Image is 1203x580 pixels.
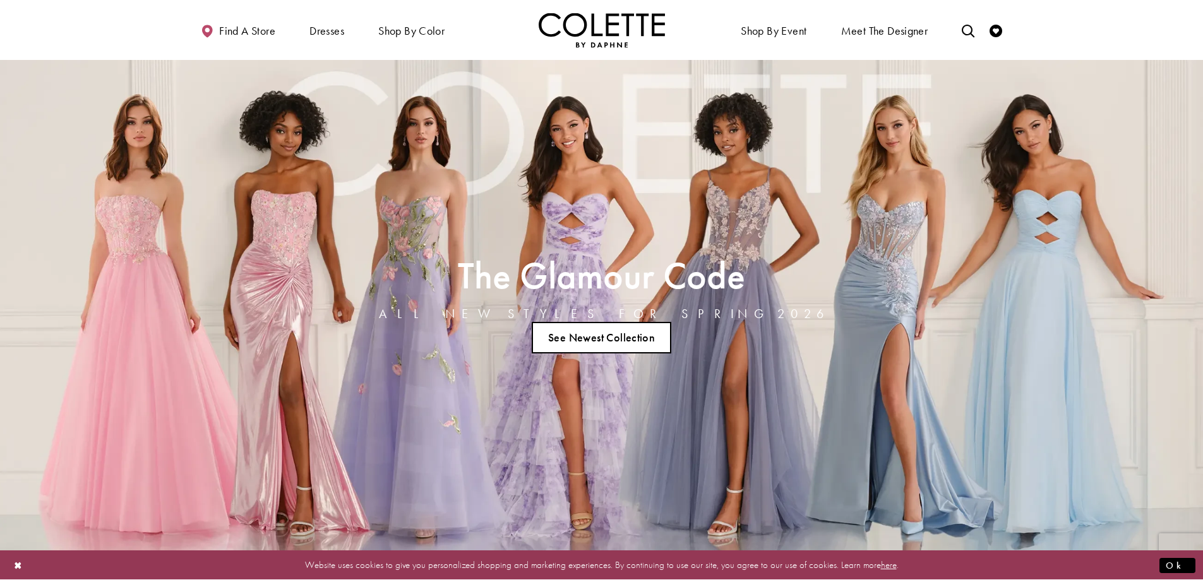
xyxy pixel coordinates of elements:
a: Visit Home Page [539,13,665,47]
button: Submit Dialog [1159,557,1195,573]
img: Colette by Daphne [539,13,665,47]
a: Toggle search [959,13,978,47]
a: Meet the designer [838,13,931,47]
a: See Newest Collection The Glamour Code ALL NEW STYLES FOR SPRING 2026 [532,322,672,353]
ul: Slider Links [375,317,829,358]
a: Find a store [198,13,278,47]
p: Website uses cookies to give you personalized shopping and marketing experiences. By continuing t... [91,557,1112,574]
span: Find a store [219,25,275,37]
span: Shop By Event [741,25,806,37]
span: Dresses [309,25,344,37]
span: Shop by color [375,13,448,47]
span: Shop By Event [738,13,810,47]
span: Meet the designer [841,25,928,37]
span: Dresses [306,13,347,47]
a: Check Wishlist [986,13,1005,47]
span: Shop by color [378,25,445,37]
button: Close Dialog [8,554,29,576]
a: here [881,559,897,571]
h4: ALL NEW STYLES FOR SPRING 2026 [379,307,825,321]
h2: The Glamour Code [379,258,825,293]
